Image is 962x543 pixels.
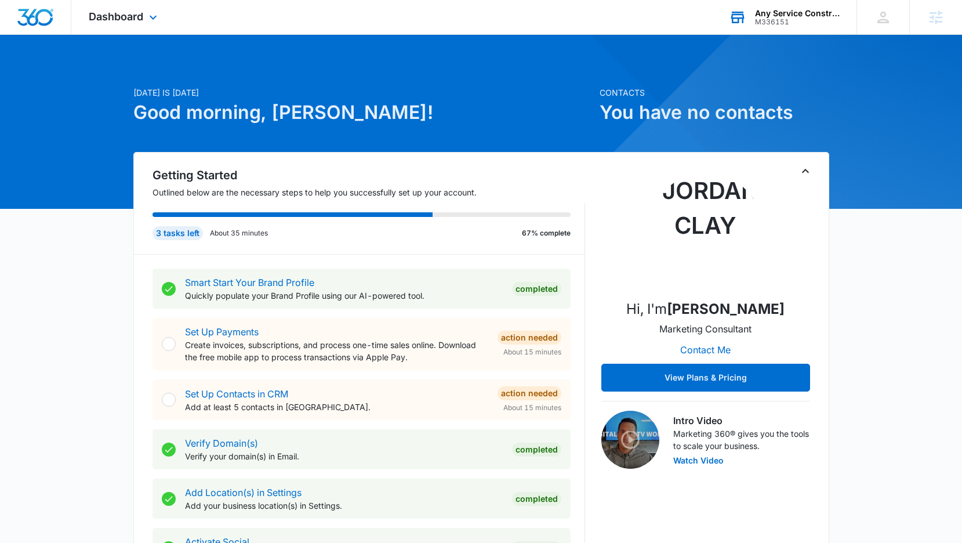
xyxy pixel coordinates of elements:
[673,457,724,465] button: Watch Video
[503,347,561,357] span: About 15 minutes
[512,492,561,506] div: Completed
[19,30,28,39] img: website_grey.svg
[153,166,585,184] h2: Getting Started
[185,339,488,363] p: Create invoices, subscriptions, and process one-time sales online. Download the free mobile app t...
[185,450,503,462] p: Verify your domain(s) in Email.
[600,99,829,126] h1: You have no contacts
[44,68,104,76] div: Domain Overview
[659,322,752,336] p: Marketing Consultant
[185,388,288,400] a: Set Up Contacts in CRM
[185,401,488,413] p: Add at least 5 contacts in [GEOGRAPHIC_DATA].
[19,19,28,28] img: logo_orange.svg
[498,331,561,345] div: Action Needed
[128,68,195,76] div: Keywords by Traffic
[648,173,764,289] img: Jordan Clay
[669,336,742,364] button: Contact Me
[115,67,125,77] img: tab_keywords_by_traffic_grey.svg
[673,414,810,428] h3: Intro Video
[185,289,503,302] p: Quickly populate your Brand Profile using our AI-powered tool.
[626,299,785,320] p: Hi, I'm
[755,9,840,18] div: account name
[153,226,203,240] div: 3 tasks left
[600,86,829,99] p: Contacts
[30,30,128,39] div: Domain: [DOMAIN_NAME]
[667,301,785,317] strong: [PERSON_NAME]
[210,228,268,238] p: About 35 minutes
[503,403,561,413] span: About 15 minutes
[185,437,258,449] a: Verify Domain(s)
[755,18,840,26] div: account id
[522,228,571,238] p: 67% complete
[512,443,561,457] div: Completed
[673,428,810,452] p: Marketing 360® gives you the tools to scale your business.
[133,86,593,99] p: [DATE] is [DATE]
[153,186,585,198] p: Outlined below are the necessary steps to help you successfully set up your account.
[185,326,259,338] a: Set Up Payments
[133,99,593,126] h1: Good morning, [PERSON_NAME]!
[601,411,659,469] img: Intro Video
[32,19,57,28] div: v 4.0.25
[512,282,561,296] div: Completed
[185,277,314,288] a: Smart Start Your Brand Profile
[798,164,812,178] button: Toggle Collapse
[185,487,302,498] a: Add Location(s) in Settings
[498,386,561,400] div: Action Needed
[31,67,41,77] img: tab_domain_overview_orange.svg
[601,364,810,392] button: View Plans & Pricing
[185,499,503,512] p: Add your business location(s) in Settings.
[89,10,143,23] span: Dashboard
